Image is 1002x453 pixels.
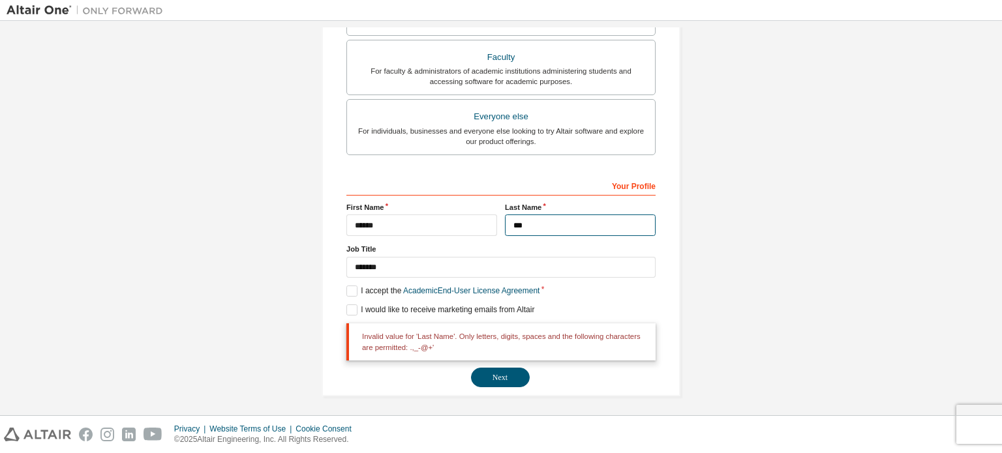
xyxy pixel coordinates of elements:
[79,428,93,441] img: facebook.svg
[355,108,647,126] div: Everyone else
[346,285,539,297] label: I accept the
[355,48,647,66] div: Faculty
[174,434,359,445] p: © 2025 Altair Engineering, Inc. All Rights Reserved.
[346,244,656,254] label: Job Title
[346,202,497,212] label: First Name
[346,304,534,315] label: I would like to receive marketing emails from Altair
[505,202,656,212] label: Last Name
[7,4,170,17] img: Altair One
[403,286,539,295] a: Academic End-User License Agreement
[144,428,162,441] img: youtube.svg
[471,368,530,387] button: Next
[296,424,359,434] div: Cookie Consent
[174,424,209,434] div: Privacy
[122,428,136,441] img: linkedin.svg
[209,424,296,434] div: Website Terms of Use
[346,175,656,196] div: Your Profile
[355,66,647,87] div: For faculty & administrators of academic institutions administering students and accessing softwa...
[100,428,114,441] img: instagram.svg
[355,126,647,147] div: For individuals, businesses and everyone else looking to try Altair software and explore our prod...
[4,428,71,441] img: altair_logo.svg
[346,323,656,360] div: Invalid value for 'Last Name'. Only letters, digits, spaces and the following characters are perm...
